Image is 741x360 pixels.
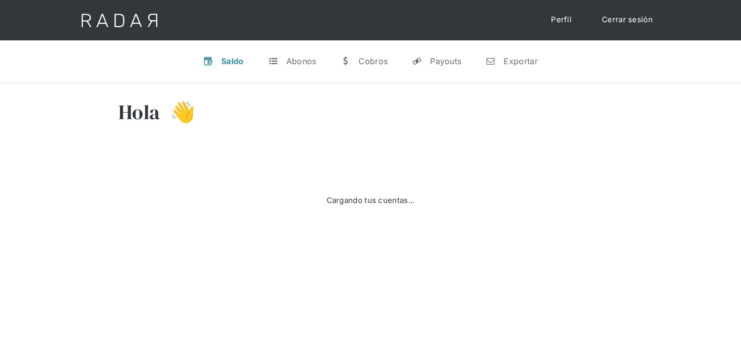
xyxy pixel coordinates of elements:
div: Payouts [430,56,461,66]
a: Cerrar sesión [592,10,663,30]
div: Cargando tus cuentas... [327,195,415,207]
div: Saldo [221,56,244,66]
div: w [340,56,350,66]
div: Cobros [358,56,388,66]
div: Abonos [286,56,317,66]
div: v [203,56,213,66]
div: n [485,56,496,66]
h3: 👋 [160,99,195,125]
div: Exportar [504,56,537,66]
div: t [268,56,278,66]
a: Perfil [541,10,582,30]
div: y [412,56,422,66]
h3: Hola [118,99,160,125]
